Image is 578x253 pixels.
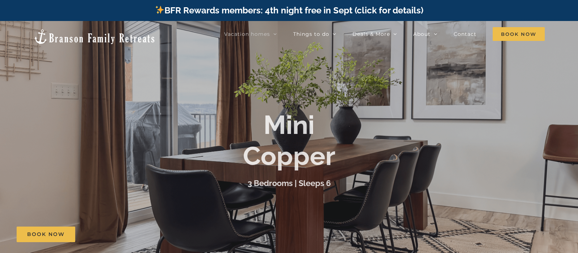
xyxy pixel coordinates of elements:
[454,31,476,37] span: Contact
[224,27,277,41] a: Vacation homes
[243,109,335,171] b: Mini Copper
[155,5,164,14] img: ✨
[33,29,156,45] img: Branson Family Retreats Logo
[27,231,65,237] span: Book Now
[155,5,423,16] a: BFR Rewards members: 4th night free in Sept (click for details)
[413,27,437,41] a: About
[17,227,75,242] a: Book Now
[293,31,329,37] span: Things to do
[224,27,545,41] nav: Main Menu
[454,27,476,41] a: Contact
[293,27,336,41] a: Things to do
[352,27,397,41] a: Deals & More
[248,178,331,187] h3: 3 Bedrooms | Sleeps 6
[413,31,431,37] span: About
[224,31,270,37] span: Vacation homes
[352,31,390,37] span: Deals & More
[493,27,545,41] span: Book Now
